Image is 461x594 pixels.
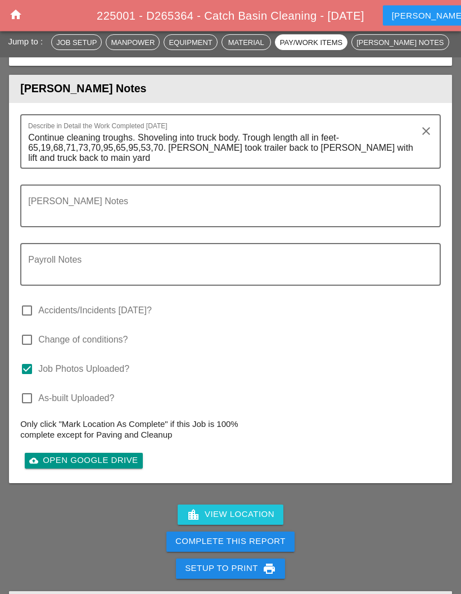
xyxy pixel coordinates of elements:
[29,454,138,467] div: Open Google Drive
[111,37,155,48] div: Manpower
[275,35,347,51] button: Pay/Work Items
[178,505,283,525] a: View Location
[419,125,433,138] i: clear
[164,35,217,51] button: Equipment
[38,393,114,404] label: As-built Uploaded?
[38,305,152,317] label: Accidents/Incidents [DATE]?
[28,200,424,227] textarea: Foreman's Notes
[51,35,102,51] button: Job Setup
[25,453,142,469] a: Open Google Drive
[280,37,342,48] div: Pay/Work Items
[351,35,449,51] button: [PERSON_NAME] Notes
[187,508,200,522] i: location_city
[227,37,266,48] div: Material
[169,37,212,48] div: Equipment
[263,562,276,576] i: print
[56,37,97,48] div: Job Setup
[38,364,129,375] label: Job Photos Uploaded?
[166,532,295,552] button: Complete This Report
[187,508,274,522] div: View Location
[175,535,286,548] div: Complete This Report
[356,37,444,48] div: [PERSON_NAME] Notes
[20,419,245,441] p: Only click "Mark Location As Complete" if this Job is 100% complete except for Paving and Cleanup
[28,258,424,285] textarea: Payroll Notes
[8,37,47,46] span: Jump to :
[185,562,276,576] div: Setup to Print
[9,75,452,103] header: [PERSON_NAME] Notes
[9,8,22,21] i: home
[28,129,424,168] textarea: Describe in Detail the Work Completed Today
[176,559,285,579] button: Setup to Print
[97,10,364,22] span: 225001 - D265364 - Catch Basin Cleaning - [DATE]
[29,457,38,466] i: cloud_upload
[38,335,128,346] label: Change of conditions?
[222,35,271,51] button: Material
[106,35,160,51] button: Manpower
